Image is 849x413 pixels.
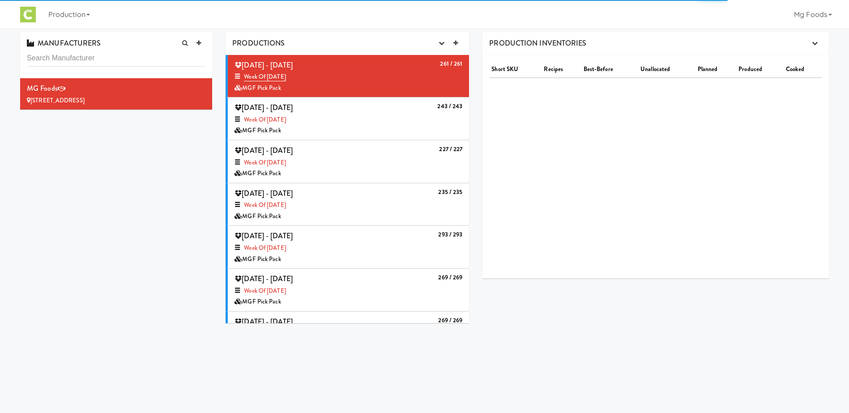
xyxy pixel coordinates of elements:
[437,102,462,110] b: 243 / 243
[638,62,695,78] th: Unallocated
[226,183,469,226] li: 235 / 235 [DATE] - [DATE]Week of [DATE]MGF Pick Pack
[235,60,293,70] span: [DATE] - [DATE]
[226,226,469,269] li: 293 / 293 [DATE] - [DATE]Week of [DATE]MGF Pick Pack
[736,62,783,78] th: Produced
[244,158,286,167] a: Week of [DATE]
[542,62,581,78] th: Recipes
[438,316,462,324] b: 269 / 269
[438,230,462,239] b: 293 / 293
[235,125,462,136] div: MGF Pick Pack
[235,316,293,327] span: [DATE] - [DATE]
[235,296,462,308] div: MGF Pick Pack
[244,201,286,209] a: Week of [DATE]
[489,62,542,78] th: Short SKU
[27,83,58,93] span: MG Foods
[244,244,286,252] a: Week of [DATE]
[244,287,286,295] a: Week of [DATE]
[226,140,469,183] li: 227 / 227 [DATE] - [DATE]Week of [DATE]MGF Pick Pack
[235,145,293,156] span: [DATE] - [DATE]
[438,188,462,196] b: 235 / 235
[27,38,101,48] span: MANUFACTURERS
[244,115,286,124] a: Week of [DATE]
[235,211,462,222] div: MGF Pick Pack
[235,231,293,241] span: [DATE] - [DATE]
[27,50,205,67] input: Search Manufacturer
[235,274,293,284] span: [DATE] - [DATE]
[20,7,36,22] img: Micromart
[244,72,286,81] a: Week of [DATE]
[226,312,469,354] li: 269 / 269 [DATE] - [DATE]Week of [DATE]MGF Pick Pack
[235,168,462,179] div: MGF Pick Pack
[489,38,586,48] span: PRODUCTION INVENTORIES
[439,145,462,153] b: 227 / 227
[232,38,285,48] span: PRODUCTIONS
[226,55,469,98] li: 261 / 261 [DATE] - [DATE]Week of [DATE]MGF Pick Pack
[30,96,85,105] span: [STREET_ADDRESS]
[784,62,823,78] th: Cooked
[226,269,469,312] li: 269 / 269 [DATE] - [DATE]Week of [DATE]MGF Pick Pack
[235,254,462,265] div: MGF Pick Pack
[226,97,469,140] li: 243 / 243 [DATE] - [DATE]Week of [DATE]MGF Pick Pack
[20,78,212,110] li: MG Foods[STREET_ADDRESS]
[438,273,462,282] b: 269 / 269
[440,59,462,68] b: 261 / 261
[235,83,462,94] div: MGF Pick Pack
[235,102,293,113] span: [DATE] - [DATE]
[581,62,638,78] th: Best-Before
[235,188,293,198] span: [DATE] - [DATE]
[695,62,737,78] th: Planned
